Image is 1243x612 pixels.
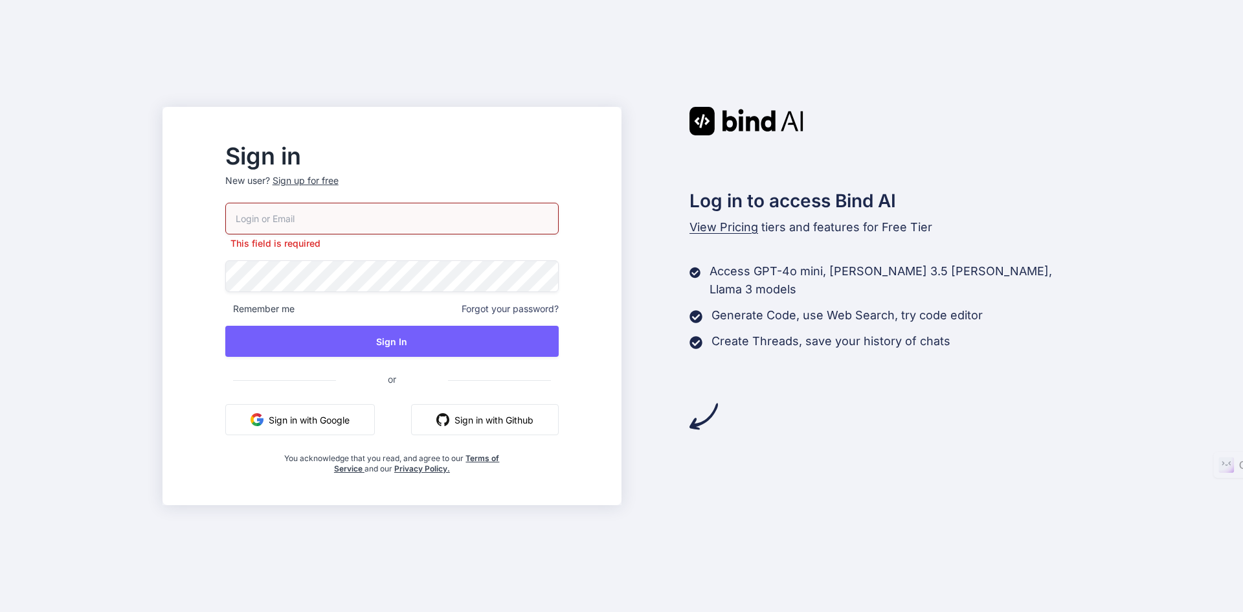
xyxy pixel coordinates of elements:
img: google [251,413,263,426]
span: Remember me [225,302,295,315]
p: This field is required [225,237,559,250]
img: github [436,413,449,426]
input: Login or Email [225,203,559,234]
button: Sign in with Github [411,404,559,435]
span: View Pricing [689,220,758,234]
img: arrow [689,402,718,431]
div: You acknowledge that you read, and agree to our and our [281,446,504,474]
p: Access GPT-4o mini, [PERSON_NAME] 3.5 [PERSON_NAME], Llama 3 models [710,262,1081,299]
a: Terms of Service [334,453,500,473]
p: Generate Code, use Web Search, try code editor [711,306,983,324]
p: tiers and features for Free Tier [689,218,1081,236]
p: New user? [225,174,559,203]
button: Sign In [225,326,559,357]
img: Bind AI logo [689,107,803,135]
h2: Sign in [225,146,559,166]
h2: Log in to access Bind AI [689,187,1081,214]
p: Create Threads, save your history of chats [711,332,950,350]
div: Sign up for free [273,174,339,187]
span: Forgot your password? [462,302,559,315]
a: Privacy Policy. [394,464,450,473]
span: or [336,363,448,395]
button: Sign in with Google [225,404,375,435]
